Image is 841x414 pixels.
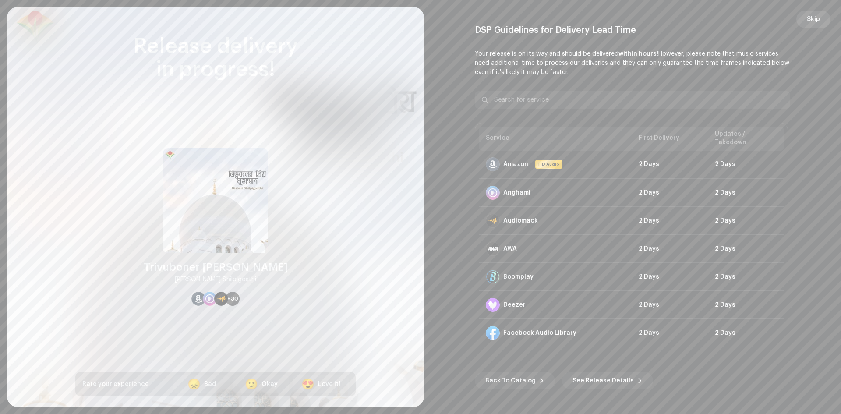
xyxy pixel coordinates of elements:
[475,50,790,77] p: Your release is on its way and should be delivered However, please note that music services need ...
[618,51,658,57] b: within hours!
[536,161,562,168] span: HD Audio
[503,161,528,168] div: Amazon
[503,189,530,196] div: Anghami
[301,379,314,389] div: 😍
[318,380,340,389] div: Love it!
[632,291,708,319] td: 2 Days
[475,372,555,389] button: Back To Catalog
[632,151,708,179] td: 2 Days
[632,179,708,207] td: 2 Days
[503,301,526,308] div: Deezer
[708,235,784,263] td: 2 Days
[807,11,820,28] span: Skip
[475,25,790,35] div: DSP Guidelines for Delivery Lead Time
[632,127,708,151] th: First Delivery
[82,381,149,387] span: Rate your experience
[175,274,256,285] div: [PERSON_NAME] Shilpigosthi
[144,260,288,274] div: Trivuboner [PERSON_NAME]
[632,263,708,291] td: 2 Days
[708,151,784,179] td: 2 Days
[562,372,653,389] button: See Release Details
[708,263,784,291] td: 2 Days
[708,127,784,151] th: Updates / Takedown
[503,245,517,252] div: AWA
[75,35,356,81] div: Release delivery in progress!
[503,329,576,336] div: Facebook Audio Library
[708,179,784,207] td: 2 Days
[708,291,784,319] td: 2 Days
[708,319,784,347] td: 2 Days
[632,207,708,235] td: 2 Days
[503,273,534,280] div: Boomplay
[632,235,708,263] td: 2 Days
[204,380,216,389] div: Bad
[227,295,238,302] span: +30
[796,11,830,28] button: Skip
[632,319,708,347] td: 2 Days
[503,217,538,224] div: Audiomack
[485,372,536,389] span: Back To Catalog
[163,148,268,253] img: 35d3c3bd-a26b-4047-b300-d571b68f1a71
[475,91,790,109] input: Search for service
[261,380,278,389] div: Okay
[572,372,634,389] span: See Release Details
[479,127,632,151] th: Service
[187,379,201,389] div: 😞
[245,379,258,389] div: 🙂
[708,207,784,235] td: 2 Days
